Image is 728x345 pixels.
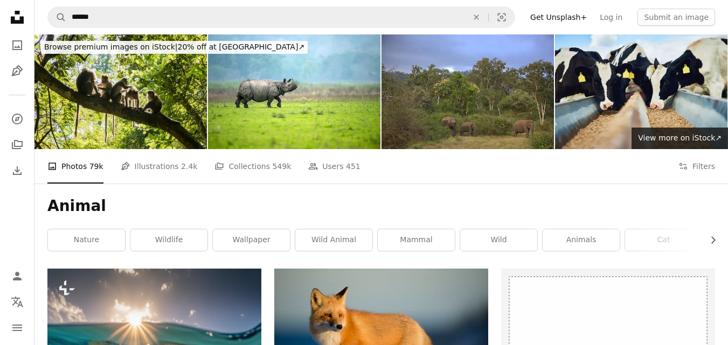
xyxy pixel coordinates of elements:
[208,34,380,149] img: A male greater one-horned rhino walks in an alert manner with head raised in a meadow
[6,108,28,130] a: Explore
[346,160,360,172] span: 451
[34,34,207,149] img: Young Monkey's Cleaning Eachother
[703,229,715,251] button: scroll list to the right
[48,229,125,251] a: nature
[6,291,28,313] button: Language
[460,229,537,251] a: wild
[625,229,702,251] a: cat
[6,134,28,156] a: Collections
[524,9,593,26] a: Get Unsplash+
[489,7,515,27] button: Visual search
[47,6,515,28] form: Find visuals sitewide
[274,335,488,344] a: brown fox on snow field
[181,160,197,172] span: 2.4k
[121,149,198,184] a: Illustrations 2.4k
[378,229,455,251] a: mammal
[44,43,177,51] span: Browse premium images on iStock |
[48,7,66,27] button: Search Unsplash
[464,7,488,27] button: Clear
[44,43,304,51] span: 20% off at [GEOGRAPHIC_DATA] ↗
[637,9,715,26] button: Submit an image
[272,160,291,172] span: 549k
[593,9,629,26] a: Log in
[6,265,28,287] a: Log in / Sign up
[543,229,620,251] a: animals
[6,160,28,181] a: Download History
[295,229,372,251] a: wild animal
[6,60,28,82] a: Illustrations
[213,229,290,251] a: wallpaper
[382,34,554,149] img: Wild Indian Elephants
[638,133,722,142] span: View more on iStock ↗
[130,229,207,251] a: wildlife
[34,34,314,60] a: Browse premium images on iStock|20% off at [GEOGRAPHIC_DATA]↗
[632,128,728,149] a: View more on iStock↗
[6,34,28,56] a: Photos
[555,34,727,149] img: It's only the best for these cows
[6,317,28,339] button: Menu
[678,149,715,184] button: Filters
[308,149,360,184] a: Users 451
[214,149,291,184] a: Collections 549k
[47,196,715,216] h1: Animal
